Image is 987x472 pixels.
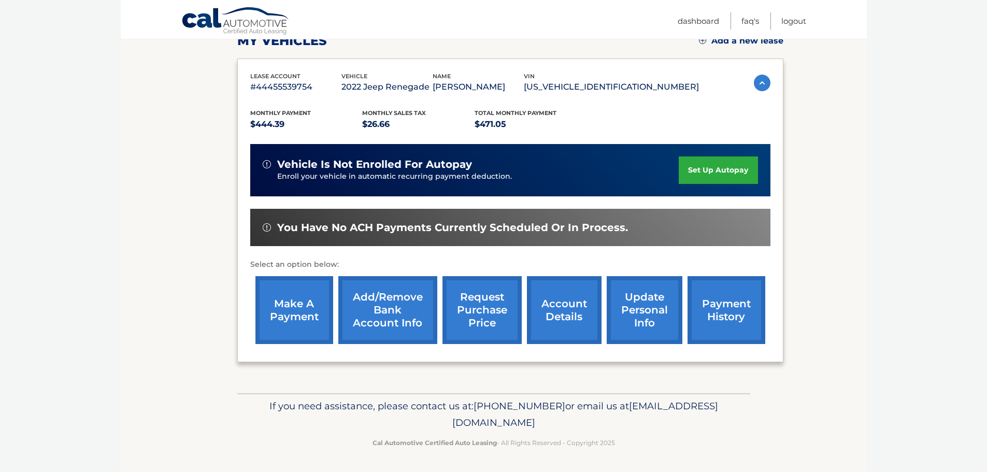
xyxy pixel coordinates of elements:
p: [US_VEHICLE_IDENTIFICATION_NUMBER] [524,80,699,94]
p: #44455539754 [250,80,341,94]
img: add.svg [699,37,706,44]
a: Dashboard [678,12,719,30]
a: Logout [781,12,806,30]
span: Total Monthly Payment [475,109,556,117]
span: vin [524,73,535,80]
p: Select an option below: [250,259,770,271]
p: Enroll your vehicle in automatic recurring payment deduction. [277,171,679,182]
a: Cal Automotive [181,7,290,37]
p: $444.39 [250,117,363,132]
img: alert-white.svg [263,160,271,168]
p: $471.05 [475,117,587,132]
span: Monthly sales Tax [362,109,426,117]
a: make a payment [255,276,333,344]
span: [PHONE_NUMBER] [474,400,565,412]
p: $26.66 [362,117,475,132]
span: vehicle [341,73,367,80]
span: lease account [250,73,301,80]
p: - All Rights Reserved - Copyright 2025 [244,437,743,448]
span: You have no ACH payments currently scheduled or in process. [277,221,628,234]
img: accordion-active.svg [754,75,770,91]
strong: Cal Automotive Certified Auto Leasing [373,439,497,447]
img: alert-white.svg [263,223,271,232]
a: payment history [688,276,765,344]
p: If you need assistance, please contact us at: or email us at [244,398,743,431]
a: update personal info [607,276,682,344]
a: account details [527,276,602,344]
a: request purchase price [442,276,522,344]
span: Monthly Payment [250,109,311,117]
a: FAQ's [741,12,759,30]
span: name [433,73,451,80]
a: set up autopay [679,156,757,184]
p: 2022 Jeep Renegade [341,80,433,94]
a: Add a new lease [699,36,783,46]
span: [EMAIL_ADDRESS][DOMAIN_NAME] [452,400,718,428]
p: [PERSON_NAME] [433,80,524,94]
a: Add/Remove bank account info [338,276,437,344]
h2: my vehicles [237,33,327,49]
span: vehicle is not enrolled for autopay [277,158,472,171]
